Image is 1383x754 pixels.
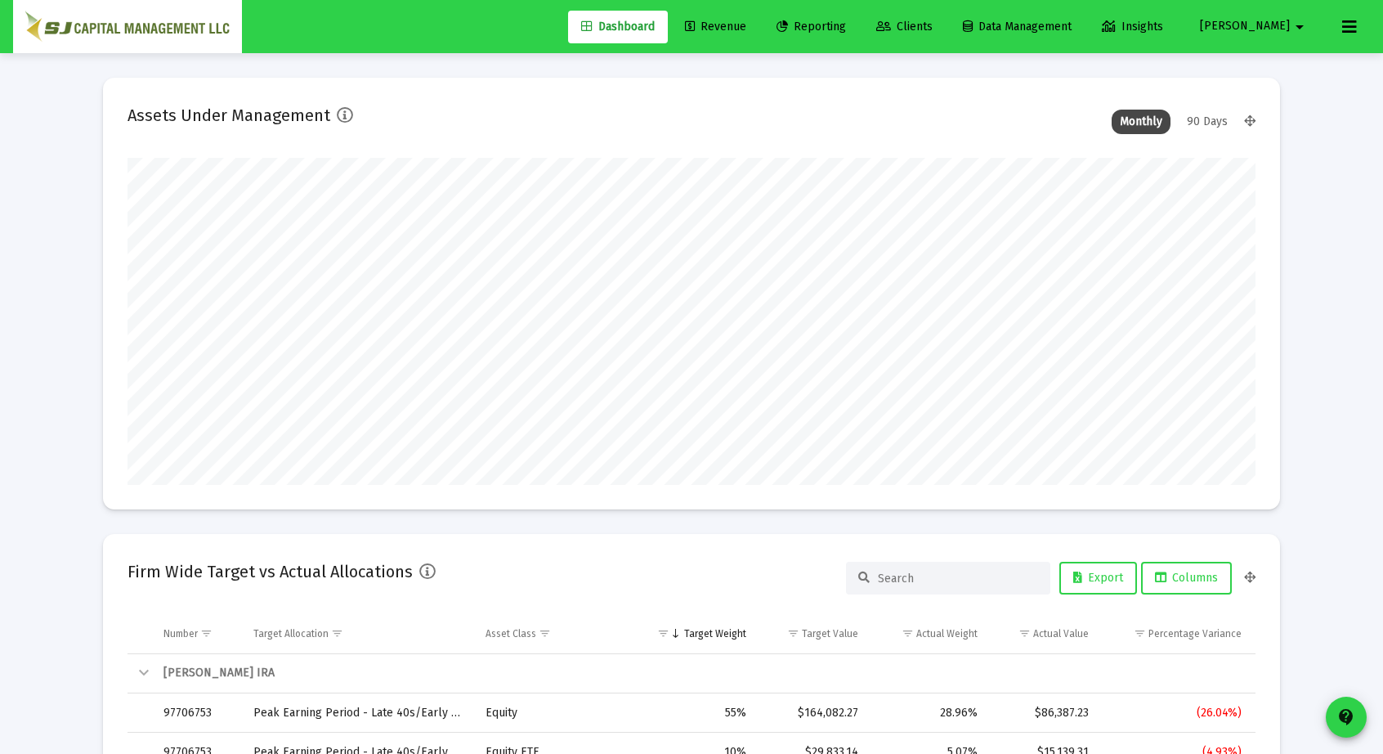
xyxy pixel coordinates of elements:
a: Insights [1089,11,1176,43]
div: Target Value [802,627,858,640]
div: Monthly [1112,110,1170,134]
img: Dashboard [25,11,230,43]
span: Show filter options for column 'Asset Class' [539,627,551,640]
td: Equity [474,693,639,733]
a: Reporting [763,11,859,43]
span: [PERSON_NAME] [1200,20,1290,34]
span: Export [1073,571,1123,585]
span: Show filter options for column 'Number' [200,627,213,640]
h2: Firm Wide Target vs Actual Allocations [128,559,413,585]
td: Column Target Allocation [242,614,474,653]
span: Show filter options for column 'Actual Weight' [902,627,914,640]
div: $164,082.27 [769,705,857,721]
span: Show filter options for column 'Actual Value' [1018,627,1031,640]
div: $86,387.23 [1000,705,1090,721]
div: Actual Value [1033,627,1089,640]
td: 97706753 [152,693,242,733]
div: Target Weight [684,627,746,640]
div: Target Allocation [253,627,329,640]
span: Show filter options for column 'Target Weight' [657,627,669,640]
span: Show filter options for column 'Percentage Variance' [1134,627,1146,640]
td: Column Target Weight [639,614,758,653]
td: Collapse [128,654,152,693]
div: Number [163,627,198,640]
td: Column Percentage Variance [1100,614,1252,653]
div: [PERSON_NAME] IRA [163,665,1368,681]
div: 90 Days [1179,110,1236,134]
span: Clients [876,20,933,34]
span: Reporting [777,20,846,34]
div: Asset Class [486,627,536,640]
button: [PERSON_NAME] [1180,10,1329,43]
span: Revenue [685,20,746,34]
div: (26.04%) [1112,705,1241,721]
td: Column Actual Weight [870,614,989,653]
h2: Assets Under Management [128,102,330,128]
div: 55% [651,705,746,721]
a: Revenue [672,11,759,43]
span: Show filter options for column 'Target Allocation' [331,627,343,640]
td: Column Asset Class [474,614,639,653]
button: Columns [1141,562,1232,595]
button: Export [1059,562,1137,595]
td: Column Actual Value [989,614,1101,653]
div: Percentage Variance [1148,627,1242,640]
span: Dashboard [581,20,655,34]
mat-icon: arrow_drop_down [1290,11,1309,43]
div: 28.96% [881,705,978,721]
span: Show filter options for column 'Target Value' [787,627,799,640]
mat-icon: contact_support [1336,707,1356,727]
td: Column Number [152,614,242,653]
td: Column Dollar Variance [1253,614,1383,653]
input: Search [878,572,1038,586]
span: Columns [1155,571,1218,585]
a: Data Management [950,11,1085,43]
td: Column Target Value [758,614,869,653]
a: Dashboard [568,11,668,43]
td: Peak Earning Period - Late 40s/Early 50s [242,693,474,733]
a: Clients [863,11,946,43]
span: Data Management [963,20,1072,34]
span: Insights [1102,20,1163,34]
div: Actual Weight [916,627,978,640]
